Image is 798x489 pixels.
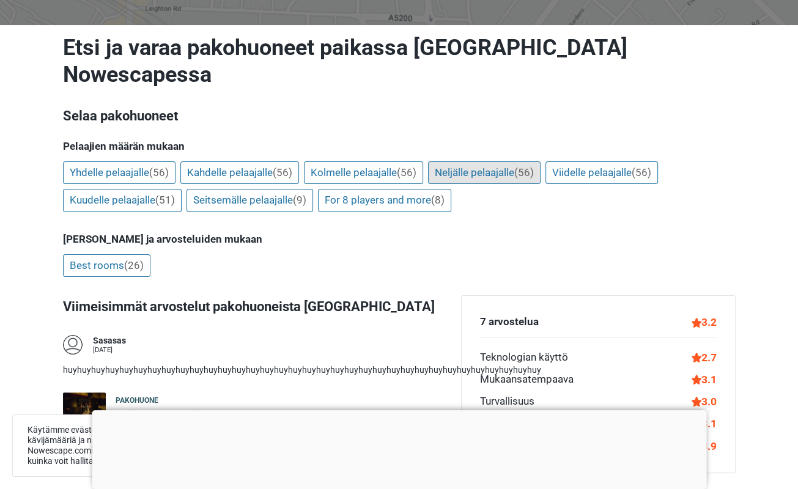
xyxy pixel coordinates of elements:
[149,166,169,178] span: (56)
[63,364,427,377] p: huyhuyhuyhuyhuyhuyhuyhuyhuyhuyhuyhuyhuyhuyhuyhuyhuyhuyhuyhuyhuyhuyhuyhuyhuyhuyhuyhuyhuyhuyhuyhuyh...
[273,166,292,178] span: (56)
[63,233,736,245] h5: [PERSON_NAME] ja arvosteluiden mukaan
[480,350,568,366] div: Teknologian käyttö
[92,410,706,486] iframe: Advertisement
[63,254,150,278] a: Best rooms(26)
[514,166,534,178] span: (56)
[431,194,445,206] span: (8)
[692,394,717,410] div: 3.0
[63,161,175,185] a: Yhdelle pelaajalle(56)
[692,372,717,388] div: 3.1
[480,394,534,410] div: Turvallisuus
[692,314,717,330] div: 3.2
[318,189,451,212] a: For 8 players and more(8)
[428,161,541,185] a: Neljälle pelaajalle(56)
[124,259,144,271] span: (26)
[480,314,539,330] div: 7 arvostelua
[545,161,658,185] a: Viidelle pelaajalle(56)
[63,392,106,421] img: Asylum - Horror Version
[12,414,379,477] div: Käytämme evästeitä parantaaksemme palveluamme, mitataksemme kävijämääriä ja näyttääksemme sinulle...
[632,166,651,178] span: (56)
[116,395,209,406] div: Pakohuone
[480,372,574,388] div: Mukaansatempaava
[63,34,736,88] h1: Etsi ja varaa pakohuoneet paikassa [GEOGRAPHIC_DATA] Nowescapessa
[116,408,209,421] div: Asylum - Horror Version
[304,161,423,185] a: Kolmelle pelaajalle(56)
[93,347,126,353] div: [DATE]
[63,106,736,126] h3: Selaa pakohuoneet
[397,166,416,178] span: (56)
[63,189,182,212] a: Kuudelle pelaajalle(51)
[692,350,717,366] div: 2.7
[63,392,427,421] a: Asylum - Horror Version Pakohuone Asylum - Horror Version
[93,335,126,347] div: Sasasas
[180,161,299,185] a: Kahdelle pelaajalle(56)
[155,194,175,206] span: (51)
[187,189,313,212] a: Seitsemälle pelaajalle(9)
[63,295,451,317] h3: Viimeisimmät arvostelut pakohuoneista [GEOGRAPHIC_DATA]
[293,194,306,206] span: (9)
[63,140,736,152] h5: Pelaajien määrän mukaan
